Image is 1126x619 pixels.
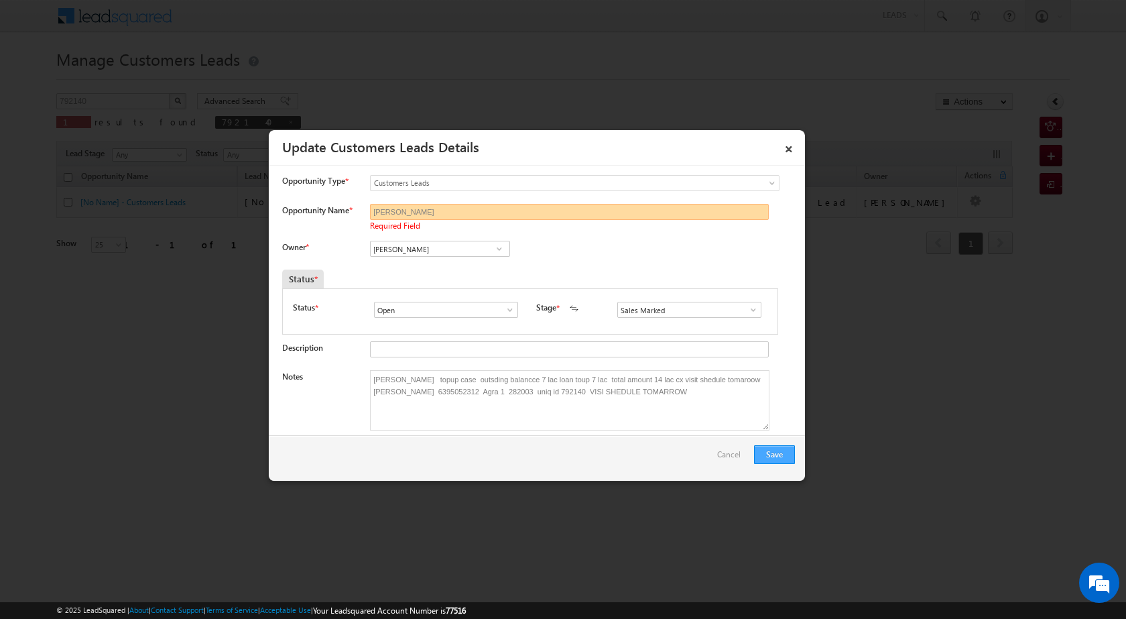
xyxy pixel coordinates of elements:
label: Status [293,302,315,314]
span: Opportunity Type [282,175,345,187]
label: Opportunity Name [282,205,352,215]
input: Type to Search [617,302,761,318]
div: Minimize live chat window [220,7,252,39]
a: Acceptable Use [260,606,311,614]
span: Customers Leads [371,177,725,189]
em: Start Chat [182,413,243,431]
input: Type to Search [374,302,518,318]
label: Notes [282,372,303,382]
a: Contact Support [151,606,204,614]
a: Cancel [717,445,747,471]
a: × [777,135,800,158]
label: Owner [282,242,308,252]
a: Show All Items [491,242,507,256]
div: Status [282,270,324,288]
span: Your Leadsquared Account Number is [313,606,466,616]
button: Save [754,445,795,464]
a: Customers Leads [370,175,779,191]
span: © 2025 LeadSquared | | | | | [56,604,466,617]
a: Show All Items [498,303,515,317]
label: Description [282,343,323,353]
div: Chat with us now [70,70,225,88]
a: Terms of Service [206,606,258,614]
a: About [129,606,149,614]
span: Required Field [370,221,420,231]
a: Show All Items [741,303,758,317]
img: d_60004797649_company_0_60004797649 [23,70,56,88]
input: Type to Search [370,241,510,257]
a: Update Customers Leads Details [282,137,479,156]
span: 77516 [446,606,466,616]
textarea: Type your message and hit 'Enter' [17,124,245,402]
label: Stage [536,302,556,314]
